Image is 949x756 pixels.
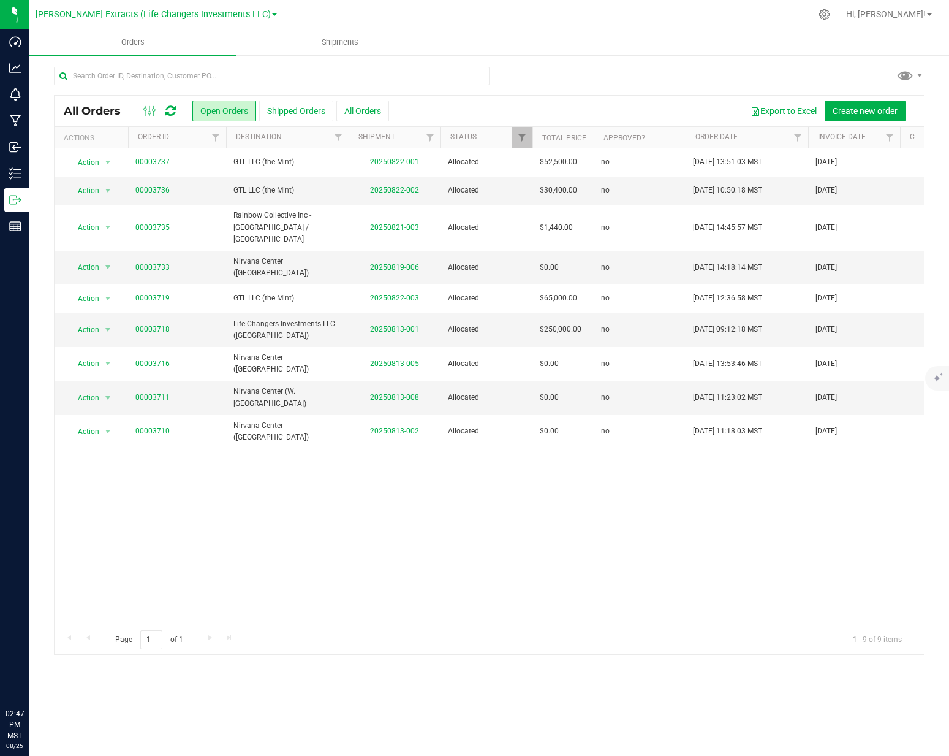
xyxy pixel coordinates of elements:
span: Allocated [448,185,525,196]
span: Allocated [448,358,525,370]
span: $250,000.00 [540,324,581,335]
span: GTL LLC (the Mint) [233,185,341,196]
inline-svg: Reports [9,220,21,232]
a: Filter [206,127,226,148]
span: [DATE] 10:50:18 MST [693,185,762,196]
span: no [601,156,610,168]
span: Action [67,321,100,338]
span: [DATE] [815,358,837,370]
inline-svg: Manufacturing [9,115,21,127]
span: Orders [105,37,161,48]
span: select [100,321,116,338]
span: [DATE] [815,426,837,437]
a: Filter [420,127,440,148]
span: Action [67,290,100,307]
a: Filter [880,127,900,148]
span: Action [67,154,100,171]
span: GTL LLC (the Mint) [233,292,341,304]
span: 1 - 9 of 9 items [843,630,912,649]
inline-svg: Monitoring [9,88,21,101]
a: 20250821-003 [370,223,419,232]
a: 20250822-001 [370,158,419,166]
span: select [100,154,116,171]
a: 20250813-002 [370,427,419,435]
inline-svg: Inbound [9,141,21,153]
a: 20250813-005 [370,359,419,368]
span: no [601,324,610,335]
a: Destination [236,132,282,141]
a: 00003711 [135,392,170,403]
span: [DATE] [815,222,837,234]
a: Filter [512,127,532,148]
span: [DATE] [815,262,837,273]
span: Allocated [448,392,525,403]
span: [DATE] 13:53:46 MST [693,358,762,370]
a: Shipments [236,29,444,55]
inline-svg: Outbound [9,194,21,206]
span: Allocated [448,262,525,273]
span: Nirvana Center ([GEOGRAPHIC_DATA]) [233,420,341,443]
span: select [100,259,116,276]
span: no [601,185,610,196]
a: 20250822-002 [370,186,419,194]
span: [DATE] 13:51:03 MST [693,156,762,168]
span: [PERSON_NAME] Extracts (Life Changers Investments LLC) [36,9,271,20]
span: All Orders [64,104,133,118]
a: Filter [788,127,808,148]
span: select [100,355,116,372]
p: 02:47 PM MST [6,708,24,741]
span: Shipments [305,37,375,48]
div: Actions [64,134,123,142]
span: Nirvana Center ([GEOGRAPHIC_DATA]) [233,256,341,279]
a: Shipment [358,132,395,141]
span: [DATE] 14:45:57 MST [693,222,762,234]
span: no [601,222,610,234]
a: 00003736 [135,185,170,196]
span: [DATE] 14:18:14 MST [693,262,762,273]
span: $52,500.00 [540,156,577,168]
span: [DATE] 11:18:03 MST [693,426,762,437]
span: select [100,290,116,307]
input: 1 [140,630,162,649]
span: Rainbow Collective Inc - [GEOGRAPHIC_DATA] / [GEOGRAPHIC_DATA] [233,210,341,245]
a: 00003733 [135,262,170,273]
span: no [601,426,610,437]
span: no [601,262,610,273]
span: Action [67,389,100,407]
span: [DATE] 09:12:18 MST [693,324,762,335]
span: [DATE] 12:36:58 MST [693,292,762,304]
input: Search Order ID, Destination, Customer PO... [54,67,490,85]
span: [DATE] [815,185,837,196]
a: 20250822-003 [370,294,419,302]
span: $0.00 [540,392,559,403]
span: Action [67,182,100,199]
a: Total Price [542,134,586,142]
span: Action [67,423,100,440]
span: Allocated [448,222,525,234]
span: Create new order [833,106,898,116]
a: Approved? [603,134,645,142]
a: 20250819-006 [370,263,419,272]
span: Allocated [448,292,525,304]
a: Filter [328,127,349,148]
span: $0.00 [540,358,559,370]
a: 00003718 [135,324,170,335]
iframe: Resource center [12,658,49,695]
span: $30,400.00 [540,185,577,196]
a: 20250813-001 [370,325,419,334]
span: [DATE] [815,324,837,335]
span: select [100,389,116,407]
span: Action [67,259,100,276]
a: 00003719 [135,292,170,304]
span: Life Changers Investments LLC ([GEOGRAPHIC_DATA]) [233,318,341,342]
span: select [100,182,116,199]
a: 00003735 [135,222,170,234]
a: Order ID [138,132,169,141]
span: select [100,219,116,236]
button: Shipped Orders [259,101,333,121]
span: [DATE] [815,156,837,168]
div: Manage settings [817,9,832,20]
span: Allocated [448,156,525,168]
button: Export to Excel [743,101,825,121]
a: 20250813-008 [370,393,419,402]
